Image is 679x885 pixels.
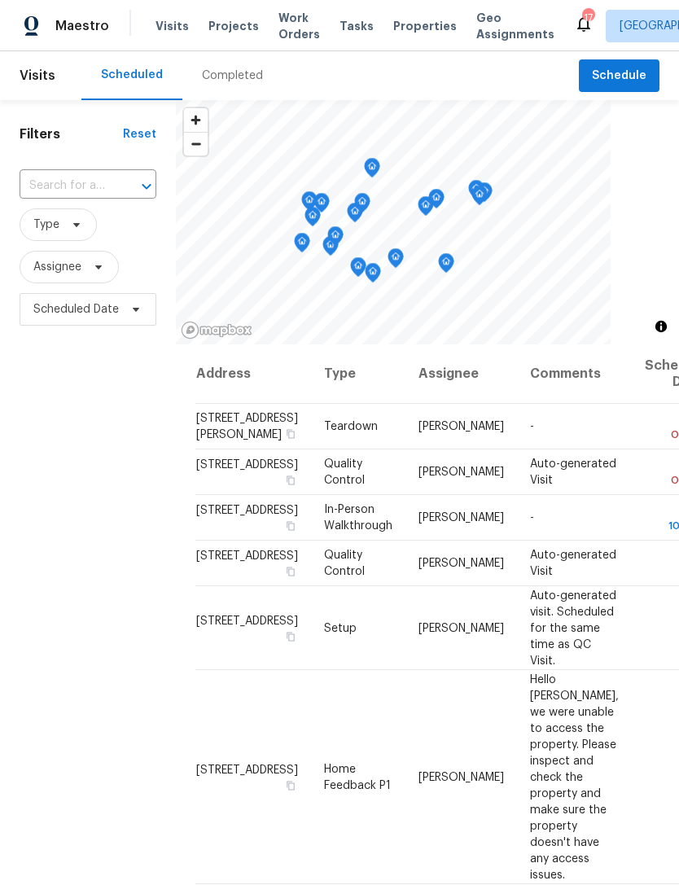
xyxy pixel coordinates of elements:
[176,100,611,344] canvas: Map
[530,673,619,880] span: Hello [PERSON_NAME], we were unable to access the property. Please inspect and check the property...
[530,589,616,666] span: Auto-generated visit. Scheduled for the same time as QC Visit.
[530,550,616,577] span: Auto-generated Visit
[530,421,534,432] span: -
[101,67,163,83] div: Scheduled
[656,318,666,335] span: Toggle attribution
[418,196,434,221] div: Map marker
[517,344,632,404] th: Comments
[311,344,405,404] th: Type
[283,473,298,488] button: Copy Address
[354,193,370,218] div: Map marker
[418,512,504,524] span: [PERSON_NAME]
[184,108,208,132] button: Zoom in
[350,257,366,283] div: Map marker
[438,253,454,278] div: Map marker
[283,519,298,533] button: Copy Address
[313,193,330,218] div: Map marker
[33,301,119,318] span: Scheduled Date
[20,173,111,199] input: Search for an address...
[196,615,298,626] span: [STREET_ADDRESS]
[327,226,344,252] div: Map marker
[365,263,381,288] div: Map marker
[20,126,123,142] h1: Filters
[196,413,298,440] span: [STREET_ADDRESS][PERSON_NAME]
[322,236,339,261] div: Map marker
[530,512,534,524] span: -
[196,764,298,775] span: [STREET_ADDRESS]
[301,191,318,217] div: Map marker
[181,321,252,340] a: Mapbox homepage
[196,459,298,471] span: [STREET_ADDRESS]
[294,233,310,258] div: Map marker
[208,18,259,34] span: Projects
[471,186,488,211] div: Map marker
[184,133,208,156] span: Zoom out
[418,558,504,569] span: [PERSON_NAME]
[324,421,378,432] span: Teardown
[156,18,189,34] span: Visits
[393,18,457,34] span: Properties
[476,182,493,208] div: Map marker
[283,629,298,643] button: Copy Address
[202,68,263,84] div: Completed
[592,66,646,86] span: Schedule
[304,207,321,232] div: Map marker
[418,421,504,432] span: [PERSON_NAME]
[418,467,504,478] span: [PERSON_NAME]
[530,458,616,486] span: Auto-generated Visit
[364,158,380,183] div: Map marker
[283,778,298,792] button: Copy Address
[324,458,365,486] span: Quality Control
[184,132,208,156] button: Zoom out
[324,763,391,791] span: Home Feedback P1
[283,427,298,441] button: Copy Address
[339,20,374,32] span: Tasks
[33,259,81,275] span: Assignee
[324,504,392,532] span: In-Person Walkthrough
[418,771,504,782] span: [PERSON_NAME]
[278,10,320,42] span: Work Orders
[324,622,357,633] span: Setup
[388,248,404,274] div: Map marker
[418,622,504,633] span: [PERSON_NAME]
[195,344,311,404] th: Address
[283,564,298,579] button: Copy Address
[33,217,59,233] span: Type
[196,505,298,516] span: [STREET_ADDRESS]
[428,189,445,214] div: Map marker
[476,10,554,42] span: Geo Assignments
[20,58,55,94] span: Visits
[651,317,671,336] button: Toggle attribution
[347,203,363,228] div: Map marker
[582,10,594,26] div: 17
[405,344,517,404] th: Assignee
[468,180,484,205] div: Map marker
[196,550,298,562] span: [STREET_ADDRESS]
[579,59,659,93] button: Schedule
[123,126,156,142] div: Reset
[55,18,109,34] span: Maestro
[135,175,158,198] button: Open
[324,550,365,577] span: Quality Control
